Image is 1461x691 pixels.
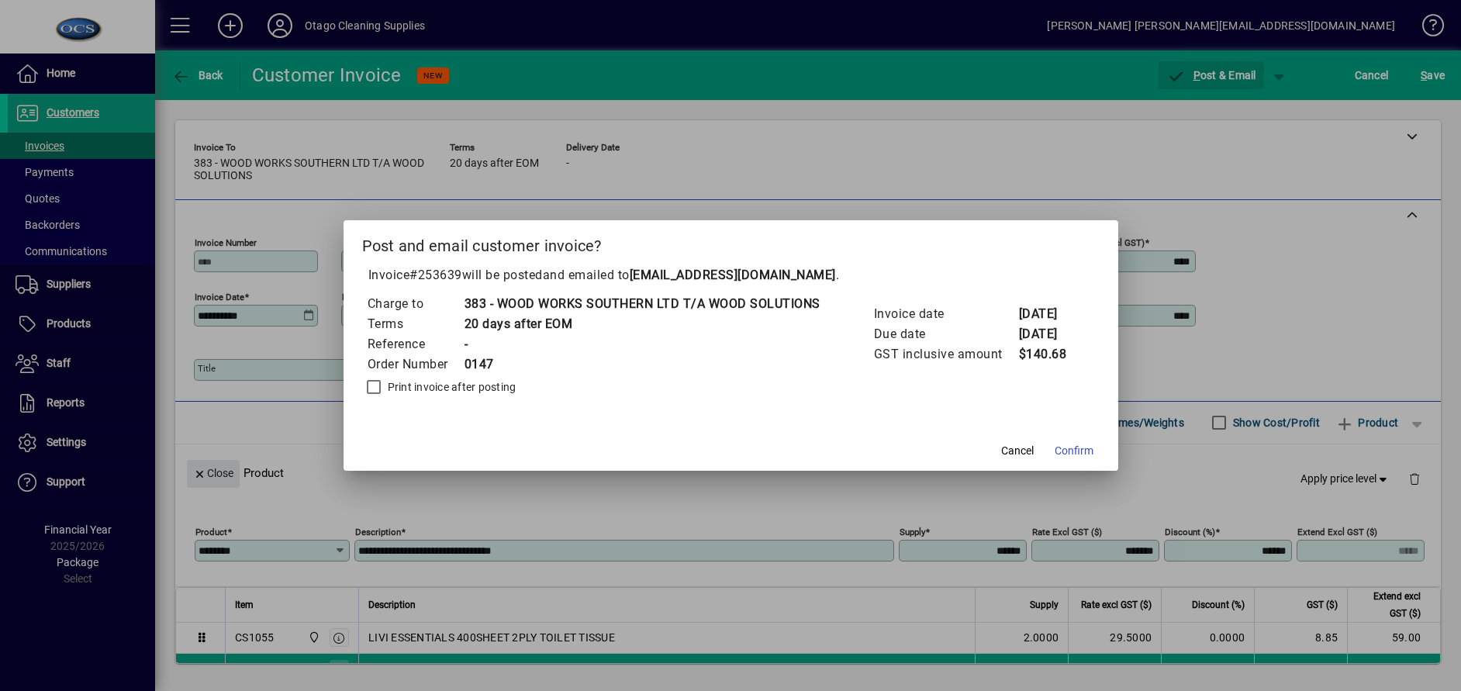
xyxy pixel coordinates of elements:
[367,314,464,334] td: Terms
[464,334,820,354] td: -
[1055,443,1093,459] span: Confirm
[464,354,820,375] td: 0147
[464,314,820,334] td: 20 days after EOM
[873,344,1018,365] td: GST inclusive amount
[362,266,1100,285] p: Invoice will be posted .
[993,437,1042,465] button: Cancel
[543,268,836,282] span: and emailed to
[367,294,464,314] td: Charge to
[873,304,1018,324] td: Invoice date
[1018,344,1080,365] td: $140.68
[409,268,462,282] span: #253639
[464,294,820,314] td: 383 - WOOD WORKS SOUTHERN LTD T/A WOOD SOLUTIONS
[367,334,464,354] td: Reference
[873,324,1018,344] td: Due date
[1018,324,1080,344] td: [DATE]
[385,379,516,395] label: Print invoice after posting
[1018,304,1080,324] td: [DATE]
[630,268,836,282] b: [EMAIL_ADDRESS][DOMAIN_NAME]
[1001,443,1034,459] span: Cancel
[1048,437,1100,465] button: Confirm
[367,354,464,375] td: Order Number
[344,220,1118,265] h2: Post and email customer invoice?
